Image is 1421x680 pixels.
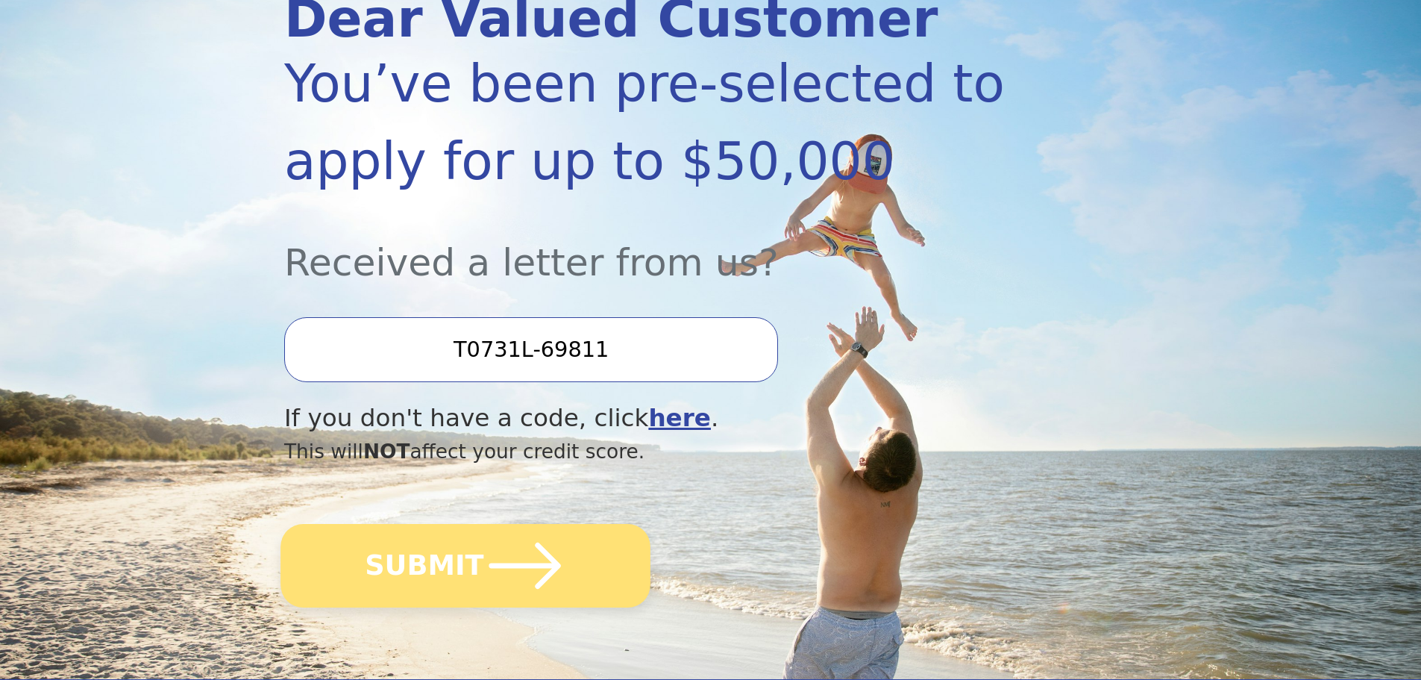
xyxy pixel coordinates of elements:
[284,317,778,381] input: Enter your Offer Code:
[363,440,410,463] span: NOT
[648,404,711,432] a: here
[280,524,650,608] button: SUBMIT
[284,200,1009,290] div: Received a letter from us?
[284,437,1009,467] div: This will affect your credit score.
[284,45,1009,200] div: You’ve been pre-selected to apply for up to $50,000
[284,400,1009,437] div: If you don't have a code, click .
